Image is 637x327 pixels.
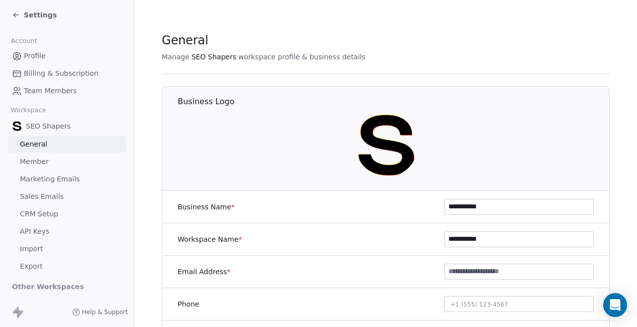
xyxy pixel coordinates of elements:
label: Phone [178,299,199,309]
span: +1 (555) 123-4567 [450,301,508,308]
span: Export [20,261,43,272]
span: Other Workspaces [8,279,88,295]
img: SEO-Shapers-Favicon.png [12,121,22,131]
img: SEO-Shapers-Favicon.png [354,113,418,177]
a: Billing & Subscription [8,65,126,82]
span: Manage [162,52,190,62]
a: Sales Emails [8,188,126,205]
a: Settings [12,10,57,20]
button: +1 (555) 123-4567 [444,296,594,312]
a: Member [8,154,126,170]
a: CRM Setup [8,206,126,222]
span: API Keys [20,226,49,237]
span: Member [20,157,49,167]
label: Business Name [178,202,235,212]
span: workspace profile & business details [238,52,366,62]
span: Import [20,244,43,254]
span: CRM Setup [20,209,58,219]
span: SEO Shapers [26,121,71,131]
span: Profile [24,51,46,61]
a: API Keys [8,223,126,240]
a: Export [8,258,126,275]
span: Team Members [24,86,77,96]
span: General [20,139,47,150]
h1: Business Logo [178,96,610,107]
span: SEO Shapers [192,52,236,62]
span: General [162,33,209,48]
label: Workspace Name [178,234,242,244]
div: Open Intercom Messenger [603,293,627,317]
a: Import [8,241,126,257]
span: Workspace [6,103,50,118]
span: Marketing Emails [20,174,80,184]
a: Profile [8,48,126,64]
label: Email Address [178,267,230,277]
span: Account [6,33,41,48]
span: Billing & Subscription [24,68,99,79]
span: Help & Support [82,308,128,316]
a: Help & Support [72,308,128,316]
a: General [8,136,126,153]
span: Settings [24,10,57,20]
a: Team Members [8,83,126,99]
a: Marketing Emails [8,171,126,187]
span: Sales Emails [20,191,64,202]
